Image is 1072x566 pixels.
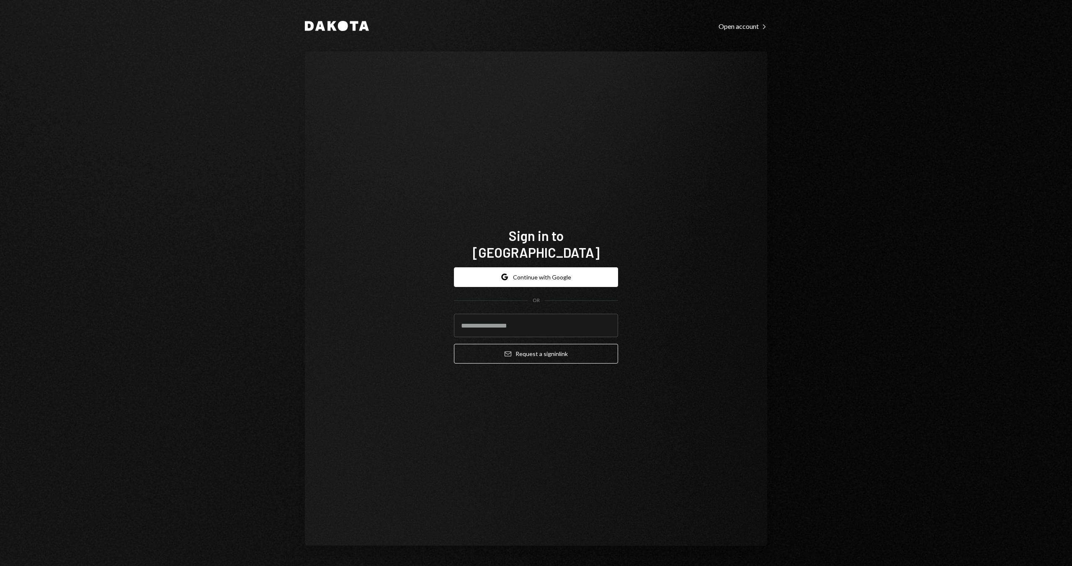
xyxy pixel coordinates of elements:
[454,344,618,364] button: Request a signinlink
[454,227,618,261] h1: Sign in to [GEOGRAPHIC_DATA]
[719,21,767,31] a: Open account
[719,22,767,31] div: Open account
[533,297,540,304] div: OR
[454,267,618,287] button: Continue with Google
